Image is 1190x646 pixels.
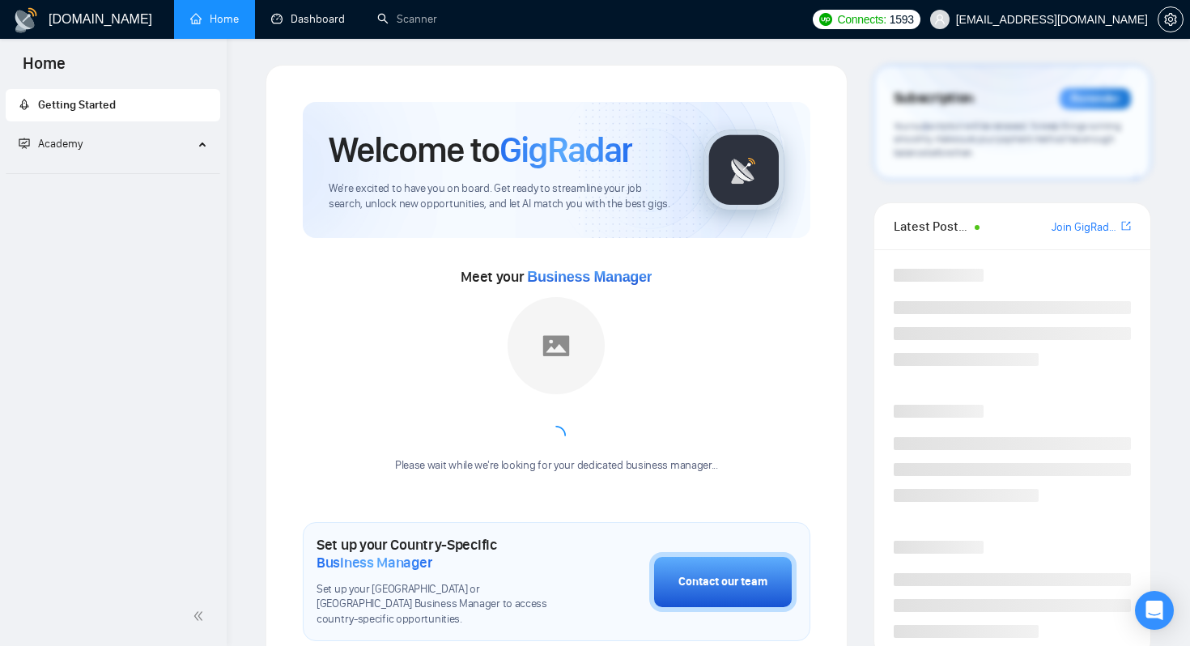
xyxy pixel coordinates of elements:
button: Contact our team [649,552,797,612]
a: searchScanner [377,12,437,26]
span: 1593 [890,11,914,28]
img: placeholder.png [508,297,605,394]
span: Set up your [GEOGRAPHIC_DATA] or [GEOGRAPHIC_DATA] Business Manager to access country-specific op... [317,582,568,628]
span: Latest Posts from the GigRadar Community [894,216,971,236]
span: setting [1158,13,1183,26]
span: We're excited to have you on board. Get ready to streamline your job search, unlock new opportuni... [329,181,678,212]
div: Please wait while we're looking for your dedicated business manager... [385,458,728,474]
span: Business Manager [317,554,432,572]
img: upwork-logo.png [819,13,832,26]
a: dashboardDashboard [271,12,345,26]
span: fund-projection-screen [19,138,30,149]
span: rocket [19,99,30,110]
div: Contact our team [678,573,767,591]
span: user [934,14,946,25]
span: export [1121,219,1131,232]
div: Reminder [1060,88,1131,109]
span: GigRadar [499,128,632,172]
span: Academy [38,137,83,151]
span: Business Manager [527,269,652,285]
li: Academy Homepage [6,167,220,177]
span: Home [10,52,79,86]
a: homeHome [190,12,239,26]
span: Subscription [894,85,974,113]
span: Getting Started [38,98,116,112]
h1: Welcome to [329,128,632,172]
span: Academy [19,137,83,151]
span: Your subscription will be renewed. To keep things running smoothly, make sure your payment method... [894,120,1121,159]
a: export [1121,219,1131,234]
h1: Set up your Country-Specific [317,536,568,572]
span: Connects: [837,11,886,28]
a: Join GigRadar Slack Community [1052,219,1118,236]
a: setting [1158,13,1184,26]
li: Getting Started [6,89,220,121]
span: Meet your [461,268,652,286]
button: setting [1158,6,1184,32]
span: loading [545,424,567,447]
span: double-left [193,608,209,624]
img: gigradar-logo.png [703,130,784,210]
img: logo [13,7,39,33]
div: Open Intercom Messenger [1135,591,1174,630]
